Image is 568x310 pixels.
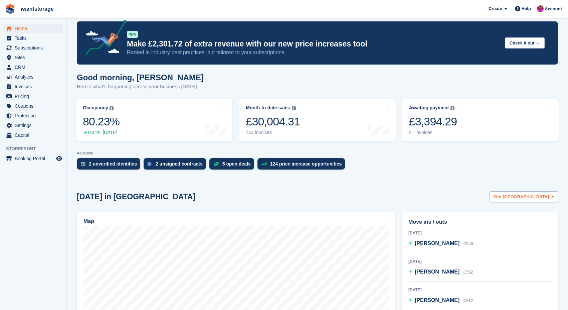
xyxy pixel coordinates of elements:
[408,268,473,277] a: [PERSON_NAME] C552
[3,53,63,62] a: menu
[490,191,558,202] button: Site: [GEOGRAPHIC_DATA]
[409,115,457,128] div: £3,394.29
[408,239,473,248] a: [PERSON_NAME] C546
[15,154,55,163] span: Booking Portal
[463,241,473,246] span: C546
[257,158,349,173] a: 124 price increase opportunities
[209,158,257,173] a: 5 open deals
[537,5,544,12] img: Jonathan
[292,106,296,110] img: icon-info-grey-7440780725fd019a000dd9b08b2336e03edf1995a4989e88bcd33f0948082b44.svg
[415,240,459,246] span: [PERSON_NAME]
[239,99,395,141] a: Month-to-date sales £30,004.31 144 invoices
[15,63,55,72] span: CRM
[15,24,55,33] span: Home
[493,194,503,200] span: Site:
[545,6,562,12] span: Account
[83,130,120,135] div: 0.41% [DATE]
[408,218,552,226] h2: Move ins / outs
[83,105,108,111] div: Occupancy
[144,158,209,173] a: 2 unsigned contracts
[110,106,114,110] img: icon-info-grey-7440780725fd019a000dd9b08b2336e03edf1995a4989e88bcd33f0948082b44.svg
[77,151,558,156] p: ACTIONS
[409,105,449,111] div: Awaiting payment
[408,287,552,293] div: [DATE]
[76,99,232,141] a: Occupancy 80.23% 0.41% [DATE]
[408,296,473,305] a: [PERSON_NAME] C312
[15,53,55,62] span: Sites
[246,115,300,128] div: £30,004.31
[15,92,55,101] span: Pricing
[81,162,85,166] img: verify_identity-adf6edd0f0f0b5bbfe63781bf79b02c33cf7c696d77639b501bdc392416b5a36.svg
[3,33,63,43] a: menu
[18,3,56,14] a: iwantstorage
[77,83,204,91] p: Here's what's happening across your business [DATE]
[408,230,552,236] div: [DATE]
[246,130,300,135] div: 144 invoices
[5,4,15,14] img: stora-icon-8386f47178a22dfd0bd8f6a31ec36ba5ce8667c1dd55bd0f319d3a0aa187defe.svg
[156,161,203,167] div: 2 unsigned contracts
[77,192,195,201] h2: [DATE] in [GEOGRAPHIC_DATA]
[3,24,63,33] a: menu
[3,82,63,91] a: menu
[3,72,63,82] a: menu
[3,130,63,140] a: menu
[270,161,342,167] div: 124 price increase opportunities
[15,121,55,130] span: Settings
[83,218,94,224] h2: Map
[15,82,55,91] span: Invoices
[6,145,66,152] span: Storefront
[55,154,63,163] a: Preview store
[15,72,55,82] span: Analytics
[148,162,152,166] img: contract_signature_icon-13c848040528278c33f63329250d36e43548de30e8caae1d1a13099fd9432cc5.svg
[15,130,55,140] span: Capital
[489,5,502,12] span: Create
[15,101,55,111] span: Coupons
[3,101,63,111] a: menu
[3,92,63,101] a: menu
[505,37,545,48] button: Check it out →
[77,73,204,82] h1: Good morning, [PERSON_NAME]
[503,194,549,200] span: [GEOGRAPHIC_DATA]
[415,269,459,275] span: [PERSON_NAME]
[213,162,219,166] img: deal-1b604bf984904fb50ccaf53a9ad4b4a5d6e5aea283cecdc64d6e3604feb123c2.svg
[89,161,137,167] div: 2 unverified identities
[15,33,55,43] span: Tasks
[463,298,473,303] span: C312
[127,39,500,49] p: Make £2,301.72 of extra revenue with our new price increases tool
[409,130,457,135] div: 21 invoices
[83,115,120,128] div: 80.23%
[415,297,459,303] span: [PERSON_NAME]
[127,31,138,38] div: NEW
[3,111,63,120] a: menu
[80,20,127,58] img: price-adjustments-announcement-icon-8257ccfd72463d97f412b2fc003d46551f7dbcb40ab6d574587a9cd5c0d94...
[222,161,251,167] div: 5 open deals
[3,63,63,72] a: menu
[127,49,500,56] p: Rooted in industry best practices, but tailored to your subscriptions.
[402,99,559,141] a: Awaiting payment £3,394.29 21 invoices
[3,154,63,163] a: menu
[450,106,454,110] img: icon-info-grey-7440780725fd019a000dd9b08b2336e03edf1995a4989e88bcd33f0948082b44.svg
[3,121,63,130] a: menu
[15,43,55,53] span: Subscriptions
[246,105,290,111] div: Month-to-date sales
[15,111,55,120] span: Protection
[77,158,144,173] a: 2 unverified identities
[463,270,473,275] span: C552
[408,259,552,265] div: [DATE]
[261,163,267,166] img: price_increase_opportunities-93ffe204e8149a01c8c9dc8f82e8f89637d9d84a8eef4429ea346261dce0b2c0.svg
[3,43,63,53] a: menu
[522,5,531,12] span: Help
